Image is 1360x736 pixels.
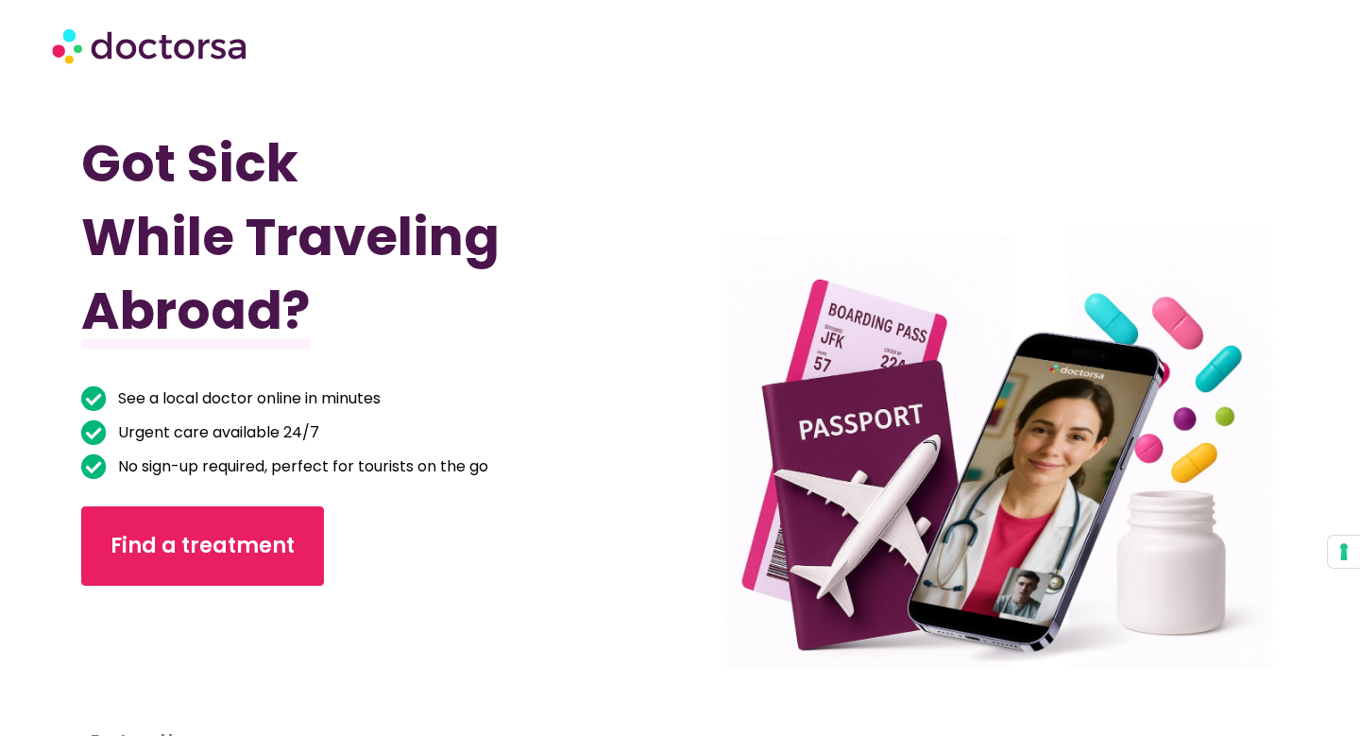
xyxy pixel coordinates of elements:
[113,454,488,480] span: No sign-up required, perfect for tourists on the go
[113,385,381,412] span: See a local doctor online in minutes
[113,419,319,446] span: Urgent care available 24/7
[110,531,295,561] span: Find a treatment
[81,506,324,586] a: Find a treatment
[81,127,590,348] h1: Got Sick While Traveling Abroad?
[1328,536,1360,568] button: Your consent preferences for tracking technologies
